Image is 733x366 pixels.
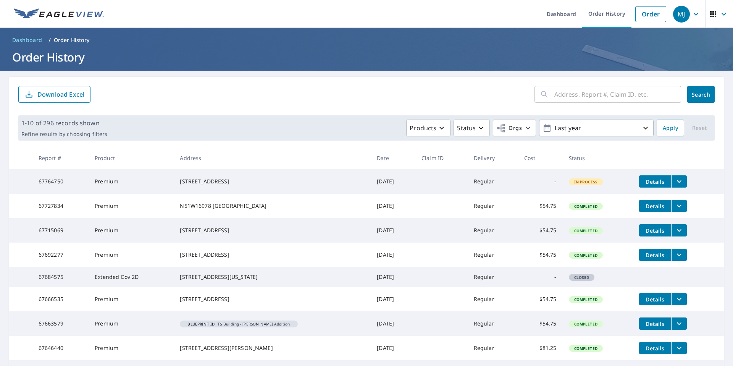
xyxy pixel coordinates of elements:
td: 67646440 [32,336,89,360]
button: Status [454,120,490,136]
p: Order History [54,36,90,44]
div: [STREET_ADDRESS] [180,227,365,234]
span: Completed [570,346,602,351]
div: [STREET_ADDRESS] [180,178,365,185]
td: Regular [468,311,518,336]
button: detailsBtn-67666535 [639,293,671,305]
td: Premium [89,336,174,360]
span: Details [644,320,667,327]
th: Claim ID [415,147,468,169]
span: Closed [570,275,594,280]
p: 1-10 of 296 records shown [21,118,107,128]
td: [DATE] [371,169,415,194]
td: [DATE] [371,336,415,360]
span: In Process [570,179,602,185]
td: Regular [468,267,518,287]
td: 67692277 [32,243,89,267]
button: Download Excel [18,86,90,103]
td: $54.75 [518,218,563,243]
td: $54.75 [518,194,563,218]
th: Product [89,147,174,169]
td: $54.75 [518,311,563,336]
span: Dashboard [12,36,42,44]
span: Details [644,251,667,259]
span: Details [644,202,667,210]
td: Premium [89,311,174,336]
button: filesDropdownBtn-67666535 [671,293,687,305]
div: N51W16978 [GEOGRAPHIC_DATA] [180,202,365,210]
button: Products [406,120,450,136]
td: [DATE] [371,287,415,311]
p: Status [457,123,476,133]
button: filesDropdownBtn-67663579 [671,317,687,330]
button: filesDropdownBtn-67764750 [671,175,687,188]
td: [DATE] [371,218,415,243]
p: Download Excel [37,90,84,99]
button: Apply [657,120,684,136]
td: [DATE] [371,267,415,287]
td: Premium [89,243,174,267]
button: detailsBtn-67727834 [639,200,671,212]
td: Regular [468,194,518,218]
span: Apply [663,123,678,133]
div: [STREET_ADDRESS][PERSON_NAME] [180,344,365,352]
nav: breadcrumb [9,34,724,46]
a: Order [635,6,666,22]
td: - [518,267,563,287]
td: Regular [468,287,518,311]
div: [STREET_ADDRESS][US_STATE] [180,273,365,281]
td: Regular [468,169,518,194]
input: Address, Report #, Claim ID, etc. [554,84,681,105]
button: detailsBtn-67715069 [639,224,671,236]
button: detailsBtn-67646440 [639,342,671,354]
th: Delivery [468,147,518,169]
td: $81.25 [518,336,563,360]
img: EV Logo [14,8,104,20]
span: Search [693,91,709,98]
a: Dashboard [9,34,45,46]
div: [STREET_ADDRESS] [180,251,365,259]
span: Details [644,345,667,352]
td: Premium [89,218,174,243]
button: filesDropdownBtn-67727834 [671,200,687,212]
span: Details [644,227,667,234]
th: Cost [518,147,563,169]
td: Extended Cov 2D [89,267,174,287]
button: Search [687,86,715,103]
td: $54.75 [518,287,563,311]
span: Completed [570,253,602,258]
button: Orgs [493,120,536,136]
td: [DATE] [371,243,415,267]
span: Completed [570,228,602,233]
td: $54.75 [518,243,563,267]
h1: Order History [9,49,724,65]
span: TS Building - [PERSON_NAME] Addition [183,322,294,326]
em: Blueprint ID [187,322,215,326]
td: Premium [89,287,174,311]
td: 67764750 [32,169,89,194]
th: Date [371,147,415,169]
div: [STREET_ADDRESS] [180,295,365,303]
td: 67727834 [32,194,89,218]
td: [DATE] [371,311,415,336]
button: Last year [539,120,654,136]
td: 67666535 [32,287,89,311]
p: Refine results by choosing filters [21,131,107,138]
button: detailsBtn-67692277 [639,249,671,261]
span: Completed [570,321,602,327]
button: filesDropdownBtn-67692277 [671,249,687,261]
td: Premium [89,169,174,194]
td: Regular [468,243,518,267]
td: Regular [468,336,518,360]
span: Orgs [496,123,522,133]
th: Status [563,147,633,169]
button: detailsBtn-67663579 [639,317,671,330]
span: Details [644,178,667,185]
th: Report # [32,147,89,169]
span: Details [644,296,667,303]
td: [DATE] [371,194,415,218]
li: / [48,36,51,45]
button: filesDropdownBtn-67715069 [671,224,687,236]
td: Premium [89,194,174,218]
button: detailsBtn-67764750 [639,175,671,188]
